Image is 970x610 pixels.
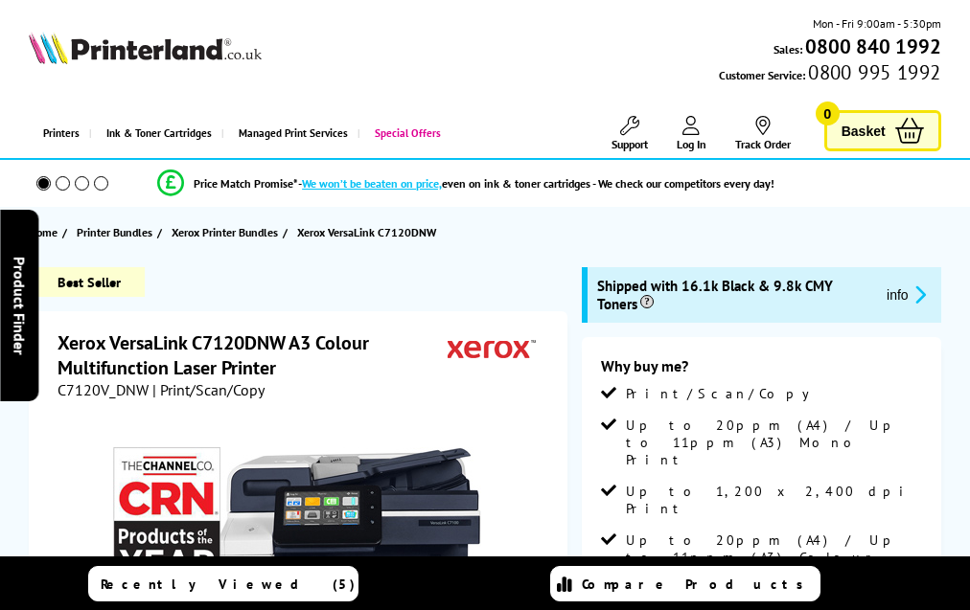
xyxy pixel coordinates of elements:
[612,116,648,151] a: Support
[298,176,774,191] div: - even on ink & toner cartridges - We check our competitors every day!
[58,380,149,399] span: C7120V_DNW
[881,283,932,305] button: promo-description
[101,576,356,593] span: Recently Viewed (5)
[172,222,283,242] a: Xerox Printer Bundles
[221,109,358,158] a: Managed Print Services
[77,222,152,242] span: Printer Bundles
[626,531,922,583] span: Up to 20ppm (A4) / Up to 11ppm (A3) Colour Print
[612,137,648,151] span: Support
[194,176,298,191] span: Price Match Promise*
[626,417,922,468] span: Up to 20ppm (A4) / Up to 11ppm (A3) Mono Print
[802,37,941,56] a: 0800 840 1992
[302,176,442,191] span: We won’t be beaten on price,
[172,222,278,242] span: Xerox Printer Bundles
[29,32,261,64] img: Printerland Logo
[106,109,212,158] span: Ink & Toner Cartridges
[597,277,871,313] span: Shipped with 16.1k Black & 9.8k CMY Toners
[626,483,922,517] span: Up to 1,200 x 2,400 dpi Print
[816,102,840,125] span: 0
[29,267,145,297] span: Best Seller
[824,110,941,151] a: Basket 0
[550,566,820,601] a: Compare Products
[29,32,261,68] a: Printerland Logo
[735,116,791,151] a: Track Order
[842,118,886,144] span: Basket
[582,576,814,593] span: Compare Products
[29,222,58,242] span: Home
[152,380,265,399] span: | Print/Scan/Copy
[774,40,802,58] span: Sales:
[88,566,358,601] a: Recently Viewed (5)
[448,330,536,366] img: Xerox
[813,14,941,33] span: Mon - Fri 9:00am - 5:30pm
[626,385,823,402] span: Print/Scan/Copy
[601,356,922,385] div: Why buy me?
[89,109,221,158] a: Ink & Toner Cartridges
[58,330,448,380] h1: Xerox VersaLink C7120DNW A3 Colour Multifunction Laser Printer
[719,63,940,84] span: Customer Service:
[29,222,62,242] a: Home
[10,167,922,200] li: modal_Promise
[805,63,940,81] span: 0800 995 1992
[677,137,706,151] span: Log In
[677,116,706,151] a: Log In
[10,256,29,354] span: Product Finder
[805,34,941,59] b: 0800 840 1992
[29,109,89,158] a: Printers
[358,109,450,158] a: Special Offers
[297,225,436,239] span: Xerox VersaLink C7120DNW
[77,222,157,242] a: Printer Bundles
